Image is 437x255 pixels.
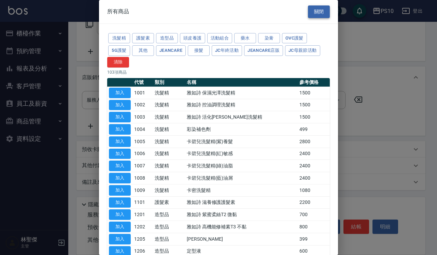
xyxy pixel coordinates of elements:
[185,148,298,160] td: 卡碧兒洗髮精(紅)敏感
[298,148,330,160] td: 2400
[153,123,185,136] td: 洗髮精
[132,87,153,99] td: 1001
[153,160,185,172] td: 洗髮精
[185,160,298,172] td: 卡碧兒洗髮精(綠)油脂
[132,209,153,221] td: 1201
[298,111,330,123] td: 1500
[185,99,298,111] td: 雅如詩 控油調理洗髮精
[308,5,330,18] button: 關閉
[132,160,153,172] td: 1007
[156,45,186,56] button: JeanCare
[132,148,153,160] td: 1006
[153,87,185,99] td: 洗髮精
[185,209,298,221] td: 雅如詩 紫蜜柔絲T2 微黏
[153,78,185,87] th: 類別
[185,111,298,123] td: 雅如詩 活化[PERSON_NAME]洗髮精
[298,78,330,87] th: 參考價格
[153,209,185,221] td: 造型品
[132,184,153,196] td: 1009
[109,112,131,122] button: 加入
[109,100,131,110] button: 加入
[180,33,205,44] button: 頭皮養護
[132,196,153,209] td: 1101
[185,233,298,245] td: [PERSON_NAME]
[109,124,131,135] button: 加入
[153,99,185,111] td: 洗髮精
[108,33,130,44] button: 洗髮精
[185,184,298,196] td: 卡密洗髮精
[298,123,330,136] td: 499
[132,135,153,148] td: 1005
[185,135,298,148] td: 卡碧兒洗髮精(紫)養髮
[285,45,320,56] button: JC母親節活動
[298,87,330,99] td: 1500
[258,33,280,44] button: 染膏
[185,87,298,99] td: 雅如詩 保濕光澤洗髮精
[298,196,330,209] td: 2200
[298,184,330,196] td: 1080
[185,78,298,87] th: 名稱
[109,88,131,98] button: 加入
[298,233,330,245] td: 399
[132,33,154,44] button: 護髮素
[185,221,298,233] td: 雅如詩 高機能修補素T3 不黏
[107,57,129,67] button: 清除
[298,209,330,221] td: 700
[107,69,330,75] p: 103 項商品
[132,233,153,245] td: 1205
[153,196,185,209] td: 護髮素
[185,123,298,136] td: 彩染補色劑
[132,78,153,87] th: 代號
[298,99,330,111] td: 1500
[108,45,130,56] button: 5G護髮
[132,221,153,233] td: 1202
[185,172,298,184] td: 卡碧兒洗髮精(藍)油屑
[153,111,185,123] td: 洗髮精
[109,197,131,208] button: 加入
[298,172,330,184] td: 2400
[132,45,154,56] button: 其他
[109,161,131,171] button: 加入
[109,222,131,232] button: 加入
[298,135,330,148] td: 2800
[212,45,242,56] button: JC年終活動
[298,221,330,233] td: 800
[153,172,185,184] td: 洗髮精
[282,33,307,44] button: OVC護髮
[109,173,131,183] button: 加入
[188,45,210,56] button: 接髮
[244,45,283,56] button: JeanCare店販
[153,135,185,148] td: 洗髮精
[153,184,185,196] td: 洗髮精
[109,149,131,159] button: 加入
[109,209,131,220] button: 加入
[107,8,129,15] span: 所有商品
[207,33,232,44] button: 活動組合
[185,196,298,209] td: 雅如詩 滋養修護護髮素
[132,111,153,123] td: 1003
[109,185,131,196] button: 加入
[153,221,185,233] td: 造型品
[109,234,131,244] button: 加入
[132,99,153,111] td: 1002
[234,33,256,44] button: 藥水
[132,123,153,136] td: 1004
[132,172,153,184] td: 1008
[153,148,185,160] td: 洗髮精
[109,136,131,147] button: 加入
[298,160,330,172] td: 2400
[153,233,185,245] td: 造型品
[156,33,178,44] button: 造型品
